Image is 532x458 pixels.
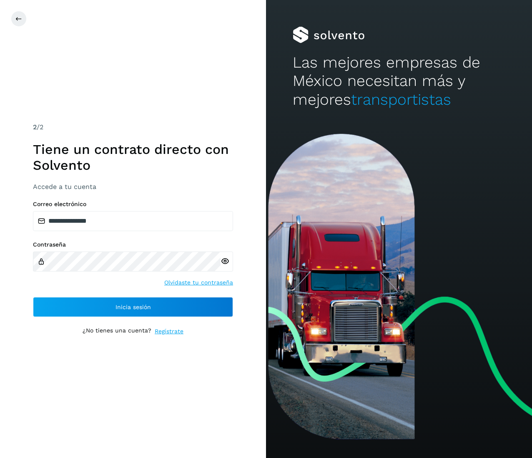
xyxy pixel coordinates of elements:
button: Inicia sesión [33,297,233,317]
a: Regístrate [155,327,183,336]
a: Olvidaste tu contraseña [164,278,233,287]
span: 2 [33,123,37,131]
label: Contraseña [33,241,233,248]
div: /2 [33,122,233,132]
h1: Tiene un contrato directo con Solvento [33,141,233,174]
span: transportistas [351,91,451,108]
label: Correo electrónico [33,201,233,208]
p: ¿No tienes una cuenta? [83,327,151,336]
h3: Accede a tu cuenta [33,183,233,191]
span: Inicia sesión [115,304,151,310]
h2: Las mejores empresas de México necesitan más y mejores [293,53,505,109]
